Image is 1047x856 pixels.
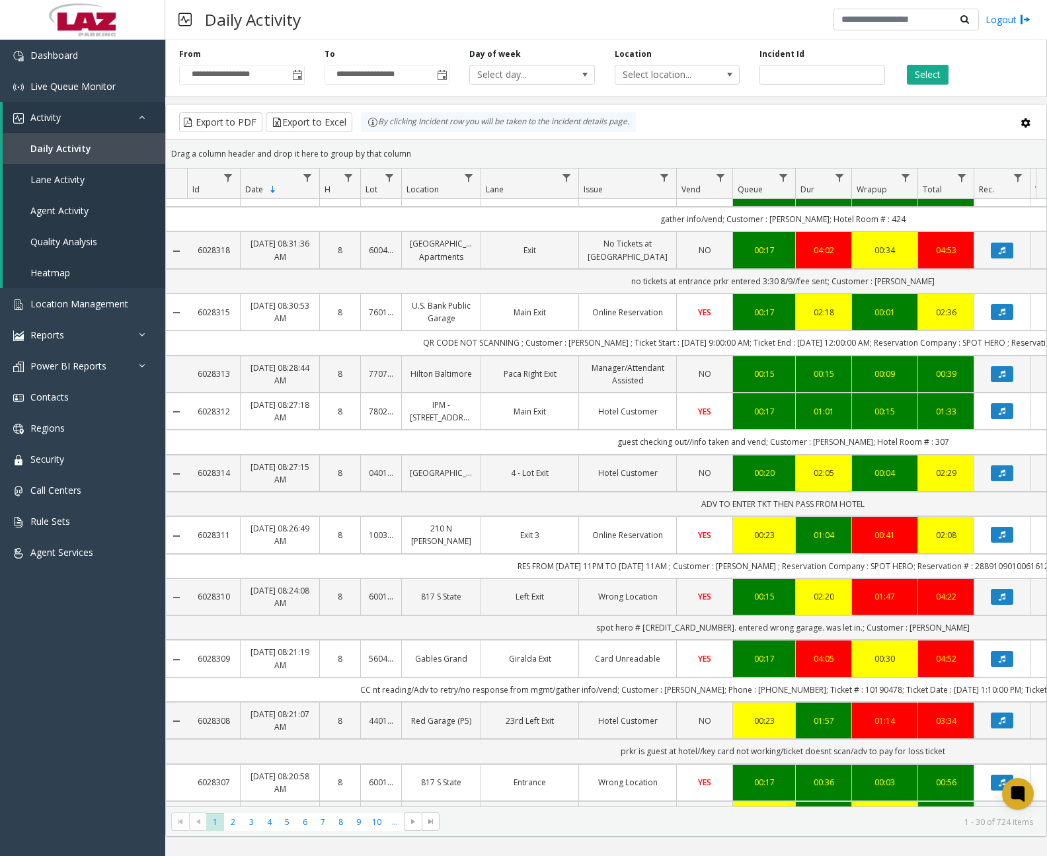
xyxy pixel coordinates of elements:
[30,360,106,372] span: Power BI Reports
[243,813,260,831] span: Page 3
[587,467,668,479] a: Hotel Customer
[489,244,570,256] a: Exit
[328,467,352,479] a: 8
[685,652,724,665] a: YES
[741,590,787,603] a: 00:15
[741,467,787,479] div: 00:20
[350,813,368,831] span: Page 9
[489,590,570,603] a: Left Exit
[804,715,843,727] a: 01:57
[804,467,843,479] a: 02:05
[369,467,393,479] a: 040165
[656,169,674,186] a: Issue Filter Menu
[268,184,278,195] span: Sortable
[13,548,24,559] img: 'icon'
[897,169,915,186] a: Wrapup Filter Menu
[804,244,843,256] div: 04:02
[699,368,711,379] span: NO
[587,362,668,387] a: Manager/Attendant Assisted
[926,306,966,319] a: 02:36
[489,715,570,727] a: 23rd Left Exit
[13,331,24,341] img: 'icon'
[30,484,81,496] span: Call Centers
[410,399,473,424] a: IPM - [STREET_ADDRESS]
[249,299,311,325] a: [DATE] 08:30:53 AM
[3,226,165,257] a: Quality Analysis
[698,777,711,788] span: YES
[249,708,311,733] a: [DATE] 08:21:07 AM
[926,467,966,479] a: 02:29
[245,184,263,195] span: Date
[13,486,24,496] img: 'icon'
[410,652,473,665] a: Gables Grand
[587,529,668,541] a: Online Reservation
[224,813,242,831] span: Page 2
[741,244,787,256] div: 00:17
[166,407,187,417] a: Collapse Details
[3,164,165,195] a: Lane Activity
[926,529,966,541] div: 02:08
[804,776,843,789] div: 00:36
[13,517,24,527] img: 'icon'
[166,142,1046,165] div: Drag a column header and drop it here to group by that column
[328,405,352,418] a: 8
[408,816,418,827] span: Go to the next page
[953,169,971,186] a: Total Filter Menu
[192,184,200,195] span: Id
[366,184,377,195] span: Lot
[195,652,232,665] a: 6028309
[249,646,311,671] a: [DATE] 08:21:19 AM
[369,776,393,789] a: 600118
[489,652,570,665] a: Giralda Exit
[685,776,724,789] a: YES
[325,184,330,195] span: H
[166,307,187,318] a: Collapse Details
[699,715,711,726] span: NO
[266,112,352,132] button: Export to Excel
[926,405,966,418] a: 01:33
[195,715,232,727] a: 6028308
[410,776,473,789] a: 817 S State
[685,368,724,380] a: NO
[13,51,24,61] img: 'icon'
[926,715,966,727] a: 03:34
[328,244,352,256] a: 8
[1020,13,1030,26] img: logout
[741,529,787,541] a: 00:23
[328,652,352,665] a: 8
[489,405,570,418] a: Main Exit
[328,368,352,380] a: 8
[249,461,311,486] a: [DATE] 08:27:15 AM
[386,813,404,831] span: Page 11
[741,405,787,418] a: 00:17
[775,169,793,186] a: Queue Filter Menu
[698,406,711,417] span: YES
[587,715,668,727] a: Hotel Customer
[3,102,165,133] a: Activity
[860,652,910,665] a: 00:30
[195,368,232,380] a: 6028313
[685,244,724,256] a: NO
[198,3,307,36] h3: Daily Activity
[926,244,966,256] div: 04:53
[584,184,603,195] span: Issue
[926,652,966,665] div: 04:52
[260,813,278,831] span: Page 4
[907,65,949,85] button: Select
[860,244,910,256] a: 00:34
[3,195,165,226] a: Agent Activity
[860,529,910,541] a: 00:41
[179,48,201,60] label: From
[804,529,843,541] a: 01:04
[615,65,715,84] span: Select location...
[860,590,910,603] a: 01:47
[249,522,311,547] a: [DATE] 08:26:49 AM
[328,590,352,603] a: 8
[979,184,994,195] span: Rec.
[558,169,576,186] a: Lane Filter Menu
[30,422,65,434] span: Regions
